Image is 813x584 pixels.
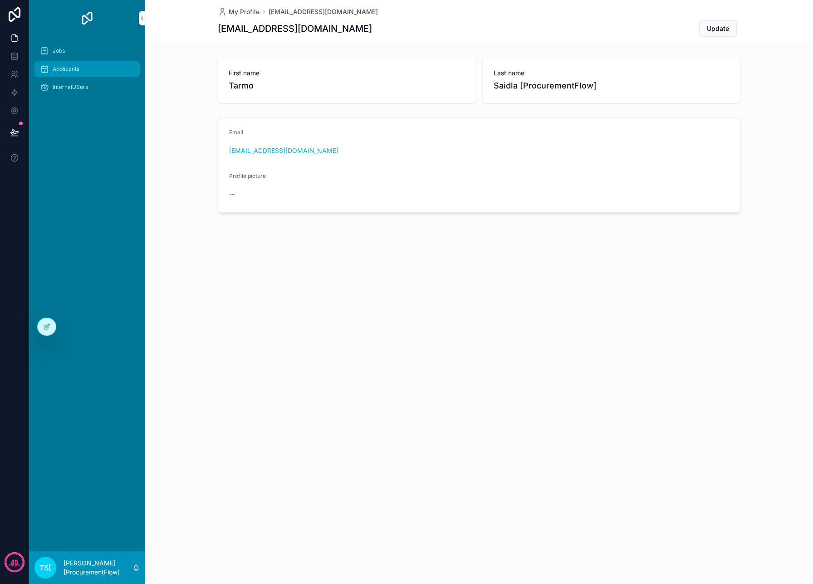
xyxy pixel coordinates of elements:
span: Jobs [53,47,65,54]
a: [EMAIL_ADDRESS][DOMAIN_NAME] [229,146,338,155]
p: days [9,561,20,569]
a: [EMAIL_ADDRESS][DOMAIN_NAME] [269,7,378,16]
span: My Profile [229,7,260,16]
span: Tarmo [229,79,465,92]
a: My Profile [218,7,260,16]
span: First name [229,69,465,78]
p: [PERSON_NAME] [ProcurementFlow] [64,559,132,577]
span: -- [229,190,235,199]
a: Jobs [34,43,140,59]
span: TS[ [39,562,51,573]
a: Applicants [34,61,140,77]
span: Saidla [ProcurementFlow] [494,79,730,92]
a: InternalUSers [34,79,140,95]
span: InternalUSers [53,83,88,91]
span: Update [707,24,729,33]
img: App logo [80,11,94,25]
button: Update [699,20,737,37]
h1: [EMAIL_ADDRESS][DOMAIN_NAME] [218,22,372,35]
p: 45 [10,558,19,567]
span: Last name [494,69,730,78]
span: Profile picture [229,172,266,179]
div: scrollable content [29,36,145,107]
span: Email [229,129,243,136]
span: Applicants [53,65,79,73]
